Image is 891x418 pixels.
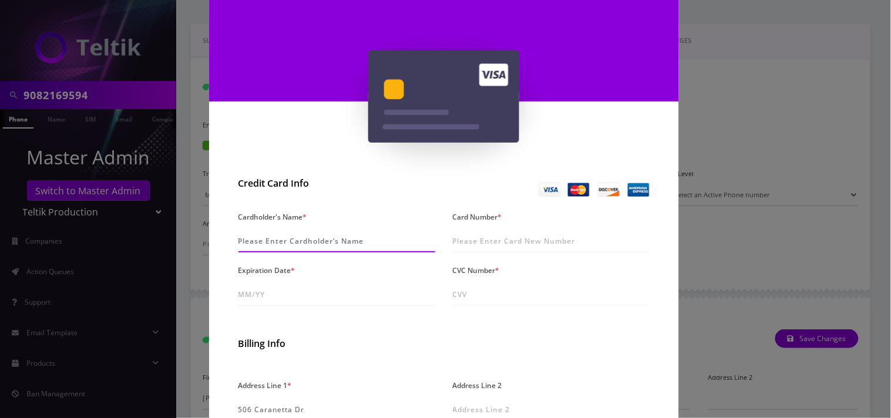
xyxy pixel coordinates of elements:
label: CVC Number [453,262,500,279]
input: MM/YY [238,284,435,306]
input: Please Enter Card New Number [453,230,650,252]
h2: Billing Info [238,338,650,349]
label: Expiration Date [238,262,295,279]
img: Credit Card Info [539,183,650,197]
input: CVV [453,284,650,306]
label: Cardholder's Name [238,208,307,225]
img: Add A New Card [368,50,519,143]
input: Please Enter Cardholder’s Name [238,230,435,252]
label: Address Line 1 [238,377,292,394]
label: Card Number [453,208,502,225]
h2: Credit Card Info [238,178,435,189]
label: Address Line 2 [453,377,502,394]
